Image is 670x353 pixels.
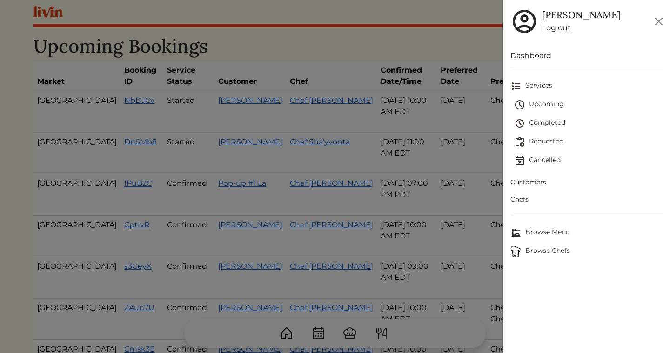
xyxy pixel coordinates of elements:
span: Chefs [510,195,663,204]
a: Log out [542,22,620,34]
img: Browse Chefs [510,246,522,257]
h5: [PERSON_NAME] [542,9,620,20]
span: Cancelled [514,155,663,166]
span: Upcoming [514,99,663,110]
a: Dashboard [510,50,663,61]
span: Requested [514,136,663,148]
a: Customers [510,174,663,191]
span: Browse Menu [510,227,663,238]
a: Chefs [510,191,663,208]
img: event_cancelled-67e280bd0a9e072c26133efab016668ee6d7272ad66fa3c7eb58af48b074a3a4.svg [514,155,525,166]
a: Services [510,77,663,95]
span: Completed [514,118,663,129]
a: Browse MenuBrowse Menu [510,224,663,242]
button: Close [651,14,666,29]
img: pending_actions-fd19ce2ea80609cc4d7bbea353f93e2f363e46d0f816104e4e0650fdd7f915cf.svg [514,136,525,148]
a: Upcoming [514,95,663,114]
a: Requested [514,133,663,151]
img: Browse Menu [510,227,522,238]
a: Cancelled [514,151,663,170]
img: history-2b446bceb7e0f53b931186bf4c1776ac458fe31ad3b688388ec82af02103cd45.svg [514,118,525,129]
span: Browse Chefs [510,246,663,257]
img: format_list_bulleted-ebc7f0161ee23162107b508e562e81cd567eeab2455044221954b09d19068e74.svg [510,81,522,92]
span: Customers [510,177,663,187]
img: schedule-fa401ccd6b27cf58db24c3bb5584b27dcd8bd24ae666a918e1c6b4ae8c451a22.svg [514,99,525,110]
span: Services [510,81,663,92]
img: user_account-e6e16d2ec92f44fc35f99ef0dc9cddf60790bfa021a6ecb1c896eb5d2907b31c.svg [510,7,538,35]
a: Completed [514,114,663,133]
a: ChefsBrowse Chefs [510,242,663,261]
